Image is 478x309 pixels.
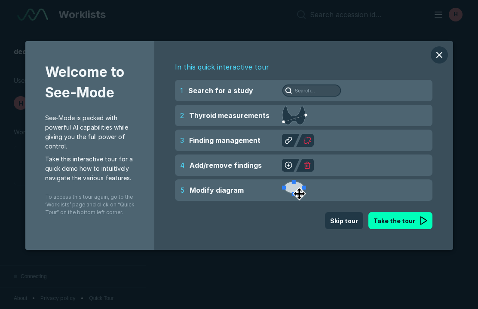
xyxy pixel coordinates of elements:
[282,84,341,97] img: Search for a study
[189,135,260,145] span: Finding management
[180,160,184,170] span: 4
[368,212,432,229] button: Take the tour
[282,180,306,200] img: Modify diagram
[180,85,183,96] span: 1
[45,62,135,113] span: Welcome to See-Mode
[325,212,363,229] button: Skip tour
[282,159,314,172] img: Add/remove findings
[282,134,314,147] img: Finding management
[45,113,135,151] span: See-Mode is packed with powerful AI capabilities while giving you the full power of control.
[180,185,184,195] span: 5
[25,41,453,250] div: modal
[188,85,253,96] span: Search for a study
[180,110,184,121] span: 2
[189,110,270,121] span: Thyroid measurements
[175,62,432,75] span: In this quick interactive tour
[282,106,307,125] img: Thyroid measurements
[190,160,262,170] span: Add/remove findings
[190,185,244,195] span: Modify diagram
[45,186,135,216] span: To access this tour again, go to the ‘Worklists’ page and click on “Quick Tour” on the bottom lef...
[45,154,135,183] span: Take this interactive tour for a quick demo how to intuitively navigate the various features.
[180,135,184,145] span: 3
